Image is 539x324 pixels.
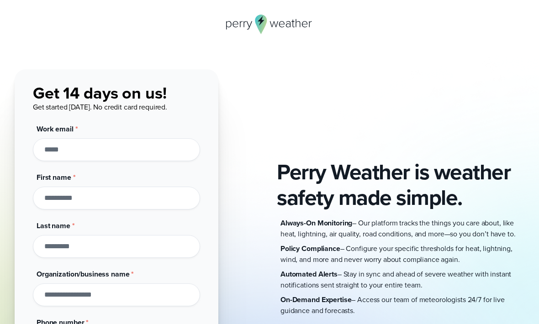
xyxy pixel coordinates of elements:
span: Organization/business name [37,269,129,279]
p: – Configure your specific thresholds for heat, lightning, wind, and more and never worry about co... [280,243,524,265]
p: – Our platform tracks the things you care about, like heat, lightning, air quality, road conditio... [280,218,524,240]
strong: Always-On Monitoring [280,218,352,228]
span: Get started [DATE]. No credit card required. [33,102,167,112]
p: – Stay in sync and ahead of severe weather with instant notifications sent straight to your entir... [280,269,524,291]
span: First name [37,172,71,183]
strong: On-Demand Expertise [280,294,351,305]
span: Work email [37,124,74,134]
span: Get 14 days on us! [33,81,167,105]
h2: Perry Weather is weather safety made simple. [277,159,524,210]
span: Last name [37,220,70,231]
p: – Access our team of meteorologists 24/7 for live guidance and forecasts. [280,294,524,316]
strong: Automated Alerts [280,269,338,279]
strong: Policy Compliance [280,243,340,254]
